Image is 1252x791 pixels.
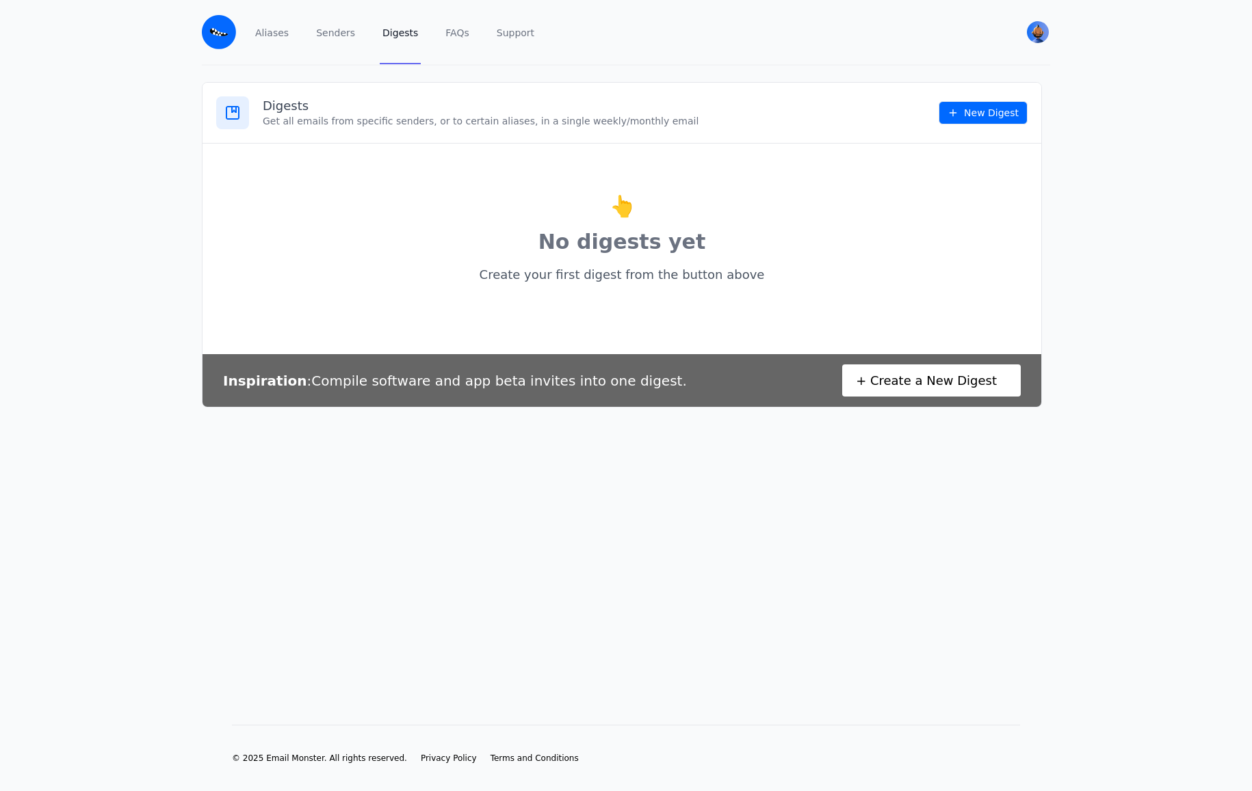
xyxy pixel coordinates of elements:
span: Terms and Conditions [491,753,579,763]
a: Terms and Conditions [491,753,579,764]
a: Privacy Policy [421,753,477,764]
button: User menu [1026,20,1050,44]
a: New Digest [939,101,1028,124]
p: 👆 [216,191,1028,222]
p: No digests yet [216,227,1028,257]
li: © 2025 Email Monster. All rights reserved. [232,753,407,764]
img: Zeke's Avatar [1027,21,1049,43]
a: + Create a New Digest [842,364,1021,397]
span: Privacy Policy [421,753,477,763]
img: Email Monster [202,15,236,49]
span: + Create a New Digest [856,371,997,390]
b: Inspiration [223,373,307,389]
span: Compile software and app beta invites into one digest. [311,373,687,389]
h3: Digests [263,98,939,114]
p: Create your first digest from the button above [216,263,1028,287]
p: : [223,371,687,390]
p: Get all emails from specific senders, or to certain aliases, in a single weekly/monthly email [263,114,939,128]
